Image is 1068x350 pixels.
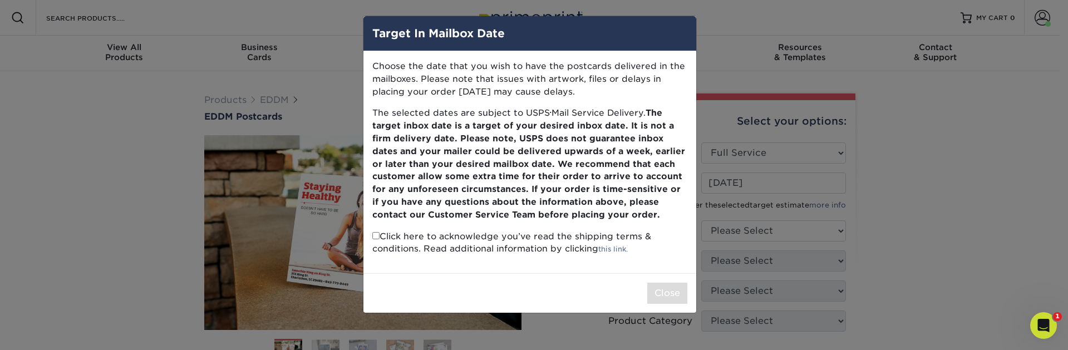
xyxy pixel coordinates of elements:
span: 1 [1053,312,1062,321]
h4: Target In Mailbox Date [372,25,687,42]
button: Close [647,283,687,304]
b: The target inbox date is a target of your desired inbox date. It is not a firm delivery date. Ple... [372,107,685,219]
p: Choose the date that you wish to have the postcards delivered in the mailboxes. Please note that ... [372,60,687,98]
p: Click here to acknowledge you’ve read the shipping terms & conditions. Read additional informatio... [372,230,687,256]
iframe: Intercom live chat [1030,312,1057,339]
a: this link. [598,245,628,253]
small: ® [550,111,552,115]
p: The selected dates are subject to USPS Mail Service Delivery. [372,107,687,221]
